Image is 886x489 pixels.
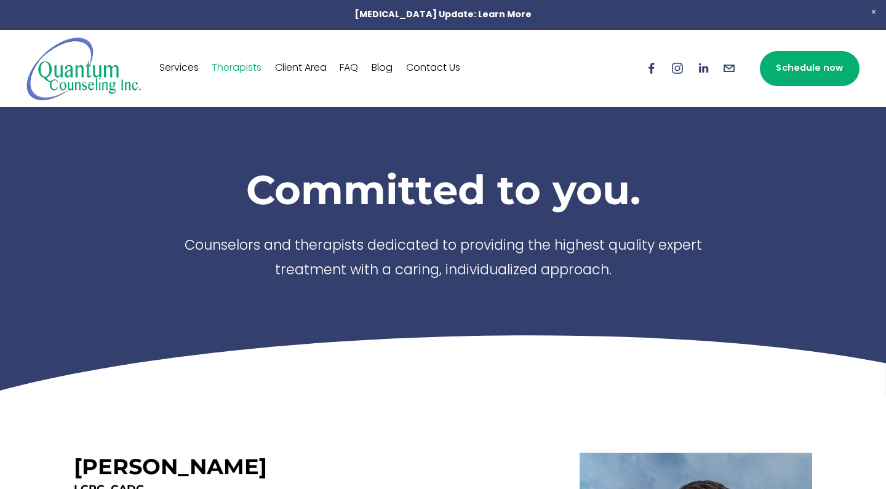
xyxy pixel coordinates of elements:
a: Facebook [645,62,658,75]
a: LinkedIn [696,62,710,75]
a: Therapists [212,58,261,78]
h1: Committed to you. [166,165,720,214]
a: Schedule now [760,51,860,86]
a: Instagram [671,62,684,75]
a: Services [159,58,199,78]
a: Contact Us [406,58,460,78]
a: info@quantumcounselinginc.com [722,62,736,75]
a: Client Area [275,58,327,78]
p: Counselors and therapists dedicated to providing the highest quality expert treatment with a cari... [166,234,720,284]
img: Quantum Counseling Inc. | Change starts here. [26,36,142,101]
a: Blog [372,58,393,78]
h3: [PERSON_NAME] [74,453,267,480]
a: FAQ [340,58,358,78]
